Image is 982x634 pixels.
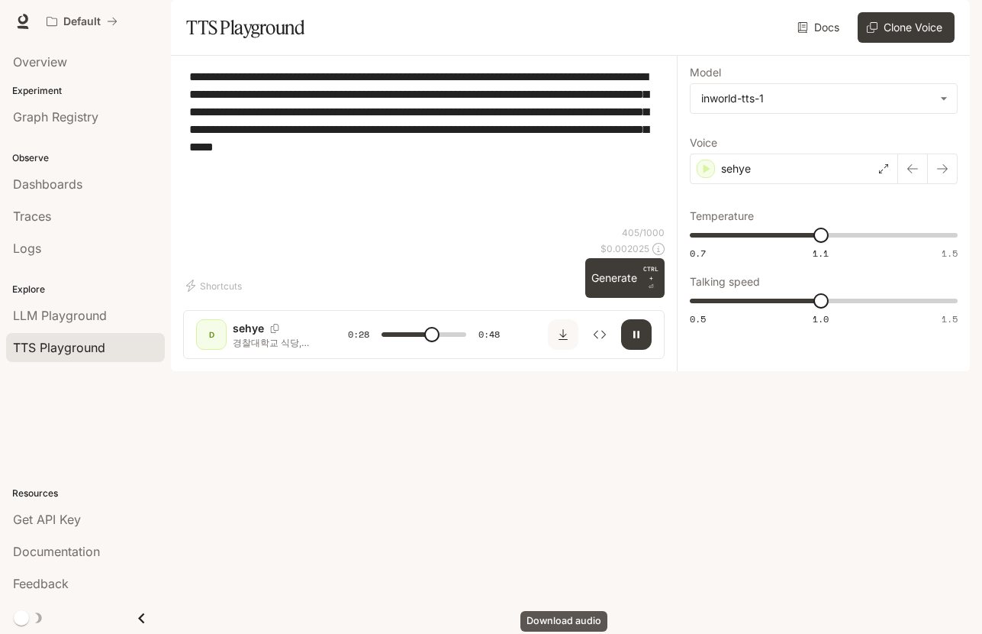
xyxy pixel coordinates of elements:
span: 1.5 [942,247,958,260]
p: 경찰대학교 식당, 배식을 받던 주인공은 자신의 식판을 보고는 표정이 썩어버리는데요. 바로 가장 중요한 반찬인 [PERSON_NAME]가 고작 두 개뿐이었기 때문이었죠. 이에 ... [233,336,311,349]
h1: TTS Playground [186,12,304,43]
p: Default [63,15,101,28]
p: CTRL + [643,264,658,283]
p: sehye [721,161,751,176]
span: 1.5 [942,312,958,325]
div: inworld-tts-1 [701,91,932,106]
span: 0.7 [690,247,706,260]
span: 0:48 [478,327,500,342]
p: Talking speed [690,277,760,287]
div: Download audio [520,611,607,632]
button: Copy Voice ID [264,324,285,333]
p: Temperature [690,211,754,222]
p: Voice [690,137,717,148]
p: Model [690,67,721,78]
p: ⏎ [643,264,658,292]
p: sehye [233,321,264,336]
div: inworld-tts-1 [691,84,957,113]
button: Clone Voice [858,12,955,43]
button: All workspaces [40,6,124,37]
span: 0.5 [690,312,706,325]
span: 0:28 [348,327,369,342]
span: 1.1 [813,247,829,260]
span: 1.0 [813,312,829,325]
div: D [199,322,224,347]
button: GenerateCTRL +⏎ [585,258,665,298]
a: Docs [794,12,845,43]
button: Download audio [548,319,578,350]
button: Shortcuts [183,273,248,298]
button: Inspect [584,319,615,350]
